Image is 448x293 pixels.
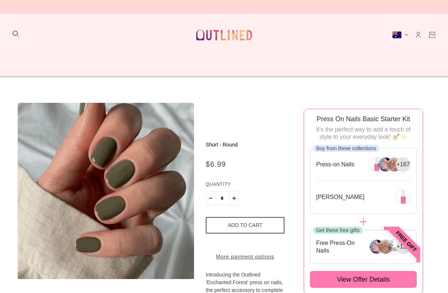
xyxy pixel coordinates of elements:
a: More payment options [206,253,284,261]
button: Plus [229,191,239,205]
a: Cart [428,31,436,39]
span: It's the perfect way to add a touch of style to your everyday look! 💅✨ [316,126,411,140]
p: Short - Round [206,141,284,149]
span: View offer details [337,275,390,284]
img: 266304946256-0 [369,157,384,172]
label: Quantity [206,181,284,191]
span: Free Press-On Nails [316,239,369,254]
span: Free gift [373,209,439,274]
button: Minus [206,191,215,205]
span: $6.99 [206,160,226,168]
span: Press On Nails Basic Starter Kit [317,115,410,123]
button: Search [12,30,20,38]
span: Buy from these collections [316,145,376,151]
modal-trigger: Enlarge product image [18,103,194,279]
button: Add to cart [206,217,284,234]
span: [PERSON_NAME] [316,193,365,201]
span: Press-on Nails [316,160,354,168]
a: Outlined [192,19,257,51]
img: 266304946256-1 [378,157,393,172]
img: 266304946256-2 [387,157,402,172]
a: Account [414,31,422,39]
img: Enchanted Forest-Press on Manicure-Outlined [18,103,194,279]
button: Australia [392,31,408,39]
span: + 167 [397,160,410,169]
span: Get these free gifts [316,227,359,233]
img: 269291651152-0 [396,190,411,205]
